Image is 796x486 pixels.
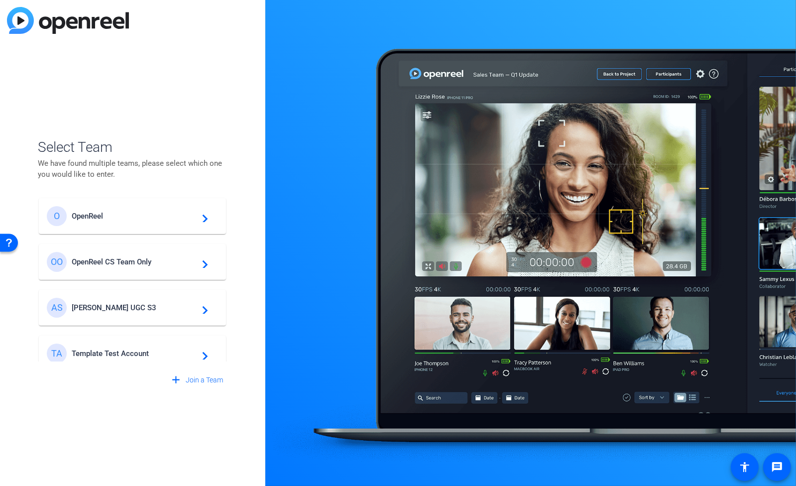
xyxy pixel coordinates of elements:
span: Join a Team [186,375,223,385]
mat-icon: accessibility [739,461,751,473]
button: Join a Team [166,371,227,389]
span: OpenReel [72,212,196,221]
span: Select Team [38,137,227,158]
span: Template Test Account [72,349,196,358]
mat-icon: navigate_next [196,256,208,268]
mat-icon: navigate_next [196,348,208,360]
mat-icon: navigate_next [196,210,208,222]
img: blue-gradient.svg [7,7,129,34]
mat-icon: message [771,461,783,473]
span: [PERSON_NAME] UGC S3 [72,303,196,312]
div: AS [47,298,67,318]
mat-icon: navigate_next [196,302,208,314]
div: TA [47,344,67,364]
p: We have found multiple teams, please select which one you would like to enter. [38,158,227,180]
span: OpenReel CS Team Only [72,257,196,266]
div: O [47,206,67,226]
mat-icon: add [170,374,182,386]
div: OO [47,252,67,272]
